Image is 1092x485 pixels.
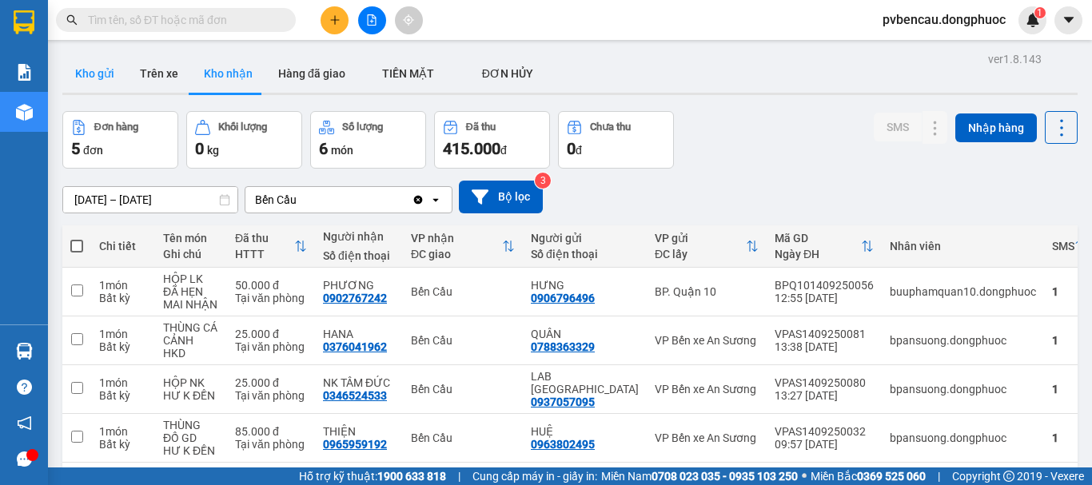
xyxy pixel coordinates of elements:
strong: 0708 023 035 - 0935 103 250 [652,470,798,483]
div: 09:57 [DATE] [775,438,874,451]
span: 0 [195,139,204,158]
div: Bến Cầu [411,383,515,396]
span: question-circle [17,380,32,395]
sup: 1 [1034,7,1046,18]
div: 12:55 [DATE] [775,292,874,304]
input: Tìm tên, số ĐT hoặc mã đơn [88,11,277,29]
div: Đơn hàng [94,121,138,133]
span: plus [329,14,341,26]
strong: 1900 633 818 [377,470,446,483]
div: VP gửi [655,232,746,244]
div: bpansuong.dongphuoc [890,383,1036,396]
span: đơn [83,144,103,157]
th: Toggle SortBy [647,225,767,268]
div: BP. Quận 10 [655,285,759,298]
div: Ngày ĐH [775,248,861,260]
span: TIỀN MẶT [382,67,434,80]
button: Hàng đã giao [265,54,358,93]
div: 0346524533 [323,389,387,402]
div: Số điện thoại [531,248,639,260]
button: Kho gửi [62,54,127,93]
span: copyright [1003,471,1014,482]
span: Miền Nam [601,467,798,485]
div: Chưa thu [590,121,631,133]
div: Tên món [163,232,219,244]
span: 6 [319,139,328,158]
div: VPAS1409250080 [775,376,874,389]
button: file-add [358,6,386,34]
div: Đã thu [235,232,294,244]
span: message [17,451,32,467]
div: ĐC giao [411,248,502,260]
div: 1 món [99,376,147,389]
span: 0 [567,139,576,158]
span: 1 [1037,7,1042,18]
div: Đã thu [466,121,496,133]
span: ĐƠN HỦY [482,67,533,80]
div: NK TÂM ĐỨC [323,376,395,389]
div: 13:38 [DATE] [775,340,874,353]
span: notification [17,415,32,431]
div: Mã GD [775,232,861,244]
div: HƯ K ĐỀN [163,444,219,457]
div: 1 [1052,285,1087,298]
div: Tại văn phòng [235,389,307,402]
span: | [458,467,460,485]
div: Số lượng [342,121,383,133]
button: Khối lượng0kg [186,111,302,169]
div: Khối lượng [218,121,267,133]
div: Số điện thoại [323,249,395,262]
div: THÙNG ĐỒ GD [163,419,219,444]
input: Select a date range. [63,187,237,213]
div: 0965959192 [323,438,387,451]
button: SMS [874,113,922,141]
div: Nhân viên [890,240,1036,252]
div: buuphamquan10.dongphuoc [890,285,1036,298]
div: Bất kỳ [99,438,147,451]
div: Bến Cầu [411,431,515,444]
div: 1 món [99,279,147,292]
span: đ [576,144,582,157]
div: THIỆN [323,425,395,438]
div: HUỆ [531,425,639,438]
img: solution-icon [16,64,33,81]
div: 13:27 [DATE] [775,389,874,402]
div: VP Bến xe An Sương [655,334,759,347]
div: 0906796496 [531,292,595,304]
div: QUÂN [531,328,639,340]
button: Nhập hàng [955,113,1037,142]
input: Selected Bến Cầu. [298,192,300,208]
svg: Clear value [412,193,424,206]
sup: 3 [535,173,551,189]
div: ĐC lấy [655,248,746,260]
button: Chưa thu0đ [558,111,674,169]
div: 1 [1052,334,1087,347]
span: kg [207,144,219,157]
div: 1 món [99,328,147,340]
span: aim [403,14,414,26]
span: Miền Bắc [811,467,926,485]
th: Toggle SortBy [767,225,882,268]
svg: open [429,193,442,206]
span: 415.000 [443,139,500,158]
div: Bất kỳ [99,340,147,353]
div: PHƯƠNG [323,279,395,292]
div: ver 1.8.143 [988,50,1042,68]
div: 1 [1052,431,1087,444]
button: Trên xe [127,54,191,93]
div: Tại văn phòng [235,340,307,353]
div: Chi tiết [99,240,147,252]
img: logo-vxr [14,10,34,34]
div: 1 [1052,383,1087,396]
div: Bất kỳ [99,292,147,304]
button: Số lượng6món [310,111,426,169]
span: file-add [366,14,377,26]
button: Đã thu415.000đ [434,111,550,169]
button: caret-down [1054,6,1082,34]
div: Bến Cầu [411,285,515,298]
div: 50.000 đ [235,279,307,292]
span: caret-down [1062,13,1076,27]
button: Bộ lọc [459,181,543,213]
div: VPAS1409250081 [775,328,874,340]
div: Tại văn phòng [235,292,307,304]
